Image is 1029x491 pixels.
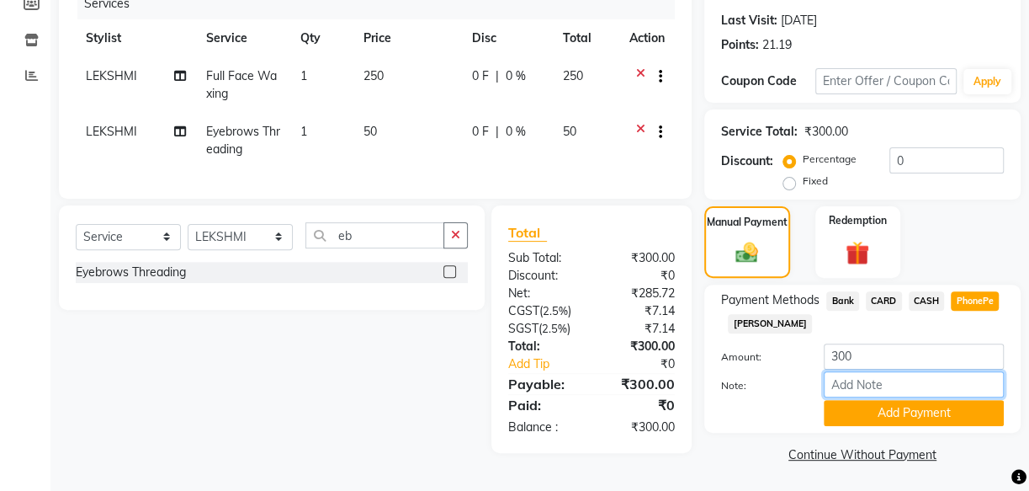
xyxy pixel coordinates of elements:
span: 0 % [506,67,526,85]
div: Service Total: [721,123,798,141]
span: Full Face Waxing [206,68,277,101]
div: ( ) [496,320,591,338]
span: | [496,67,499,85]
span: CARD [866,291,902,311]
span: SGST [508,321,538,336]
div: Last Visit: [721,12,777,29]
div: Balance : [496,419,591,436]
div: Discount: [721,152,773,170]
label: Redemption [829,213,887,228]
span: Bank [826,291,859,311]
div: ₹0 [607,355,687,373]
input: Add Note [824,371,1004,398]
div: ₹0 [591,267,687,285]
div: ( ) [496,302,591,320]
label: Manual Payment [707,215,788,230]
a: Continue Without Payment [708,446,1017,464]
span: Eyebrows Threading [206,124,280,157]
div: Points: [721,36,759,54]
span: 250 [563,68,583,83]
input: Amount [824,344,1004,370]
th: Service [196,19,290,57]
a: Add Tip [496,355,607,373]
th: Qty [290,19,353,57]
span: Total [508,224,547,242]
span: LEKSHMI [86,124,137,139]
div: ₹300.00 [591,374,687,394]
input: Search or Scan [305,222,444,248]
div: ₹300.00 [804,123,848,141]
div: ₹300.00 [591,419,687,436]
th: Action [619,19,675,57]
label: Percentage [803,152,857,167]
button: Add Payment [824,400,1004,426]
div: Eyebrows Threading [76,264,186,281]
span: 0 F [472,67,489,85]
div: ₹300.00 [591,249,687,267]
button: Apply [963,69,1011,94]
span: [PERSON_NAME] [728,314,812,334]
div: 21.19 [762,36,792,54]
th: Disc [462,19,553,57]
label: Fixed [803,173,828,189]
div: Coupon Code [721,72,815,90]
div: Total: [496,338,591,355]
span: 0 F [472,123,489,141]
div: ₹300.00 [591,338,687,355]
span: 2.5% [542,322,567,335]
img: _cash.svg [729,240,765,266]
label: Amount: [708,350,811,365]
div: ₹0 [591,395,687,415]
div: Payable: [496,374,591,394]
div: ₹7.14 [591,302,687,320]
th: Stylist [76,19,196,57]
span: 0 % [506,123,526,141]
span: LEKSHMI [86,68,137,83]
span: 50 [363,124,377,139]
span: 1 [300,124,307,139]
span: CASH [909,291,945,311]
div: Sub Total: [496,249,591,267]
input: Enter Offer / Coupon Code [815,68,957,94]
span: 50 [563,124,576,139]
div: Paid: [496,395,591,415]
span: PhonePe [951,291,999,311]
div: Net: [496,285,591,302]
span: | [496,123,499,141]
span: Payment Methods [721,291,819,309]
span: 2.5% [543,304,568,318]
label: Note: [708,378,811,393]
th: Total [553,19,619,57]
span: CGST [508,303,539,318]
span: 1 [300,68,307,83]
span: 250 [363,68,384,83]
img: _gift.svg [838,238,877,268]
div: Discount: [496,267,591,285]
div: ₹7.14 [591,320,687,338]
div: ₹285.72 [591,285,687,302]
div: [DATE] [781,12,817,29]
th: Price [353,19,462,57]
